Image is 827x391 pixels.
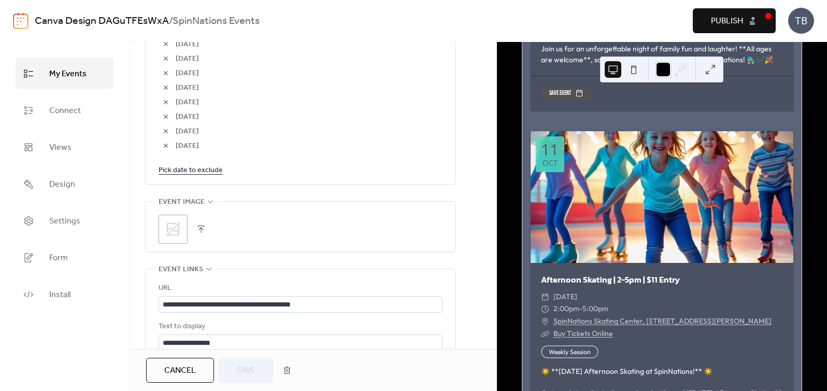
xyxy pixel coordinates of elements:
[159,282,440,295] div: URL
[16,278,113,310] a: Install
[176,125,443,138] span: [DATE]
[176,38,443,51] span: [DATE]
[35,11,169,31] a: Canva Design DAGuTFEsWxA
[176,67,443,80] span: [DATE]
[16,205,113,236] a: Settings
[553,315,772,328] a: SpinNations Skating Center, [STREET_ADDRESS][PERSON_NAME]
[788,8,814,34] div: TB
[553,329,613,338] a: Buy Tickets Online
[16,58,113,89] a: My Events
[541,315,549,328] div: ​
[16,242,113,273] a: Form
[49,176,75,192] span: Design
[553,291,577,303] span: [DATE]
[159,215,188,244] div: ;
[16,94,113,126] a: Connect
[176,53,443,65] span: [DATE]
[164,365,196,377] span: Cancel
[159,164,223,177] span: Pick date to exclude
[176,96,443,109] span: [DATE]
[693,8,776,33] button: Publish
[711,15,743,27] span: Publish
[541,328,549,340] div: ​
[13,12,28,29] img: logo
[49,213,80,229] span: Settings
[173,11,260,31] b: SpinNations Events
[169,11,173,31] b: /
[159,320,440,333] div: Text to display
[159,196,205,208] span: Event image
[146,358,214,383] button: Cancel
[49,287,70,303] span: Install
[541,303,549,315] div: ​
[541,142,559,157] div: 11
[176,111,443,123] span: [DATE]
[49,103,81,119] span: Connect
[541,273,680,286] a: Afternoon Skating | 2-5pm | $11 Entry
[176,82,443,94] span: [DATE]
[553,303,579,315] span: 2:00pm
[159,263,203,276] span: Event links
[49,66,87,82] span: My Events
[176,140,443,152] span: [DATE]
[49,250,68,266] span: Form
[16,168,113,200] a: Design
[582,303,608,315] span: 5:00pm
[579,303,582,315] span: -
[543,159,558,167] div: Oct
[541,291,549,303] div: ​
[541,87,592,100] button: Save event
[49,139,72,156] span: Views
[16,131,113,163] a: Views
